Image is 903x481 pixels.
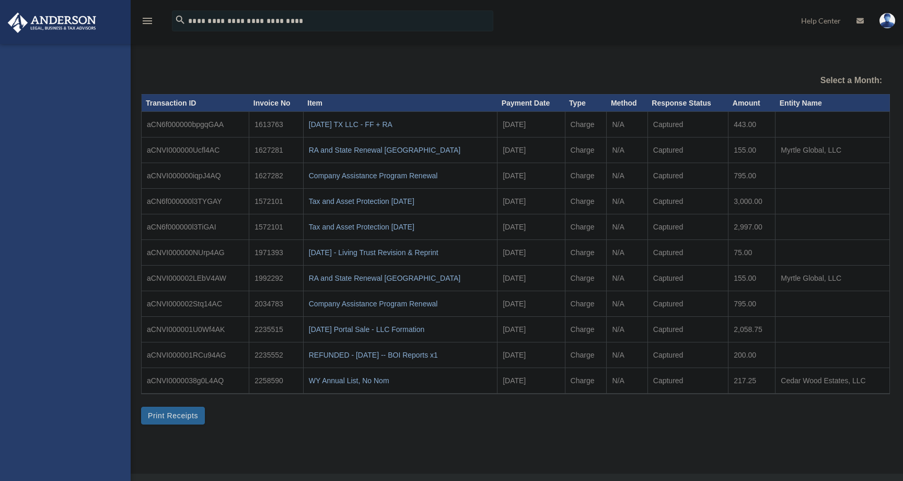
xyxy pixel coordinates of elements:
td: [DATE] [497,163,565,189]
td: 795.00 [728,291,775,317]
td: N/A [607,342,647,368]
td: Charge [565,112,607,138]
td: 2235515 [249,317,303,342]
td: [DATE] [497,368,565,394]
td: aCNVI000001RCu94AG [142,342,249,368]
td: Charge [565,266,607,291]
td: N/A [607,214,647,240]
td: Captured [647,138,728,163]
img: Anderson Advisors Platinum Portal [5,13,99,33]
div: WY Annual List, No Nom [309,373,492,388]
td: aCN6f000000l3TYGAY [142,189,249,214]
td: aCNVI000002LEbV4AW [142,266,249,291]
td: N/A [607,163,647,189]
td: [DATE] [497,138,565,163]
div: Tax and Asset Protection [DATE] [309,194,492,209]
i: search [175,14,186,26]
td: 200.00 [728,342,775,368]
td: Captured [647,368,728,394]
td: aCNVI000000NUrp4AG [142,240,249,266]
td: N/A [607,291,647,317]
div: Tax and Asset Protection [DATE] [309,220,492,234]
th: Entity Name [775,94,890,112]
td: 2235552 [249,342,303,368]
td: N/A [607,240,647,266]
td: N/A [607,112,647,138]
div: RA and State Renewal [GEOGRAPHIC_DATA] [309,271,492,285]
td: Captured [647,112,728,138]
td: 1572101 [249,189,303,214]
td: 1627282 [249,163,303,189]
td: 1627281 [249,138,303,163]
td: aCNVI0000038g0L4AQ [142,368,249,394]
div: [DATE] TX LLC - FF + RA [309,117,492,132]
td: [DATE] [497,189,565,214]
td: 2258590 [249,368,303,394]
td: 3,000.00 [728,189,775,214]
button: Print Receipts [141,407,205,425]
td: Captured [647,317,728,342]
td: aCN6f000000bpgqGAA [142,112,249,138]
th: Method [607,94,647,112]
td: Captured [647,240,728,266]
td: 217.25 [728,368,775,394]
td: 795.00 [728,163,775,189]
td: Charge [565,214,607,240]
td: Myrtle Global, LLC [775,266,890,291]
td: 75.00 [728,240,775,266]
div: Company Assistance Program Renewal [309,296,492,311]
th: Payment Date [497,94,565,112]
td: Charge [565,368,607,394]
div: REFUNDED - [DATE] -- BOI Reports x1 [309,348,492,362]
td: Myrtle Global, LLC [775,138,890,163]
td: [DATE] [497,214,565,240]
td: 2,997.00 [728,214,775,240]
td: N/A [607,138,647,163]
div: [DATE] - Living Trust Revision & Reprint [309,245,492,260]
th: Response Status [647,94,728,112]
td: N/A [607,317,647,342]
td: 1613763 [249,112,303,138]
td: Charge [565,342,607,368]
i: menu [141,15,154,27]
td: [DATE] [497,342,565,368]
td: aCNVI000000Ucfl4AC [142,138,249,163]
td: 1992292 [249,266,303,291]
td: 155.00 [728,266,775,291]
td: N/A [607,189,647,214]
td: [DATE] [497,240,565,266]
th: Type [565,94,607,112]
th: Item [303,94,497,112]
div: [DATE] Portal Sale - LLC Formation [309,322,492,337]
td: aCNVI000001U0Wf4AK [142,317,249,342]
td: Captured [647,291,728,317]
td: [DATE] [497,291,565,317]
div: RA and State Renewal [GEOGRAPHIC_DATA] [309,143,492,157]
td: Charge [565,317,607,342]
th: Amount [728,94,775,112]
td: Captured [647,163,728,189]
td: aCN6f000000l3TiGAI [142,214,249,240]
td: aCNVI000000iqpJ4AQ [142,163,249,189]
td: Charge [565,163,607,189]
td: Captured [647,342,728,368]
td: 443.00 [728,112,775,138]
td: Charge [565,138,607,163]
td: 2,058.75 [728,317,775,342]
td: [DATE] [497,112,565,138]
a: menu [141,18,154,27]
td: Charge [565,240,607,266]
img: User Pic [879,13,895,28]
th: Transaction ID [142,94,249,112]
td: N/A [607,266,647,291]
td: aCNVI000002Stq14AC [142,291,249,317]
td: Charge [565,291,607,317]
td: Captured [647,214,728,240]
label: Select a Month: [773,73,882,88]
td: 155.00 [728,138,775,163]
td: 2034783 [249,291,303,317]
td: [DATE] [497,317,565,342]
td: Charge [565,189,607,214]
td: N/A [607,368,647,394]
td: Cedar Wood Estates, LLC [775,368,890,394]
